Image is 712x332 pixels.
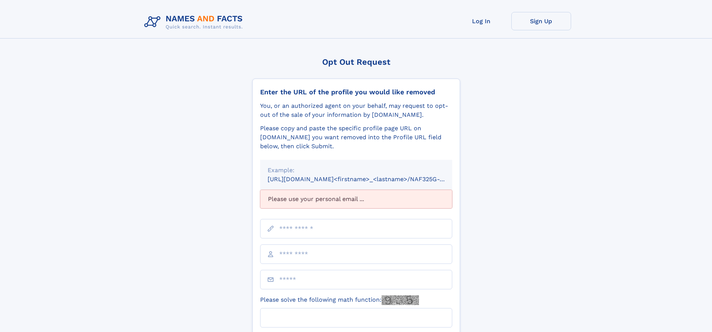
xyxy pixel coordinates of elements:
small: [URL][DOMAIN_NAME]<firstname>_<lastname>/NAF325G-xxxxxxxx [268,176,466,183]
div: You, or an authorized agent on your behalf, may request to opt-out of the sale of your informatio... [260,101,452,119]
div: Example: [268,166,445,175]
a: Log In [451,12,511,30]
div: Please copy and paste the specific profile page URL on [DOMAIN_NAME] you want removed into the Pr... [260,124,452,151]
div: Opt Out Request [252,57,460,67]
div: Enter the URL of the profile you would like removed [260,88,452,96]
a: Sign Up [511,12,571,30]
label: Please solve the following math function: [260,295,419,305]
img: Logo Names and Facts [141,12,249,32]
div: Please use your personal email ... [260,190,452,208]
